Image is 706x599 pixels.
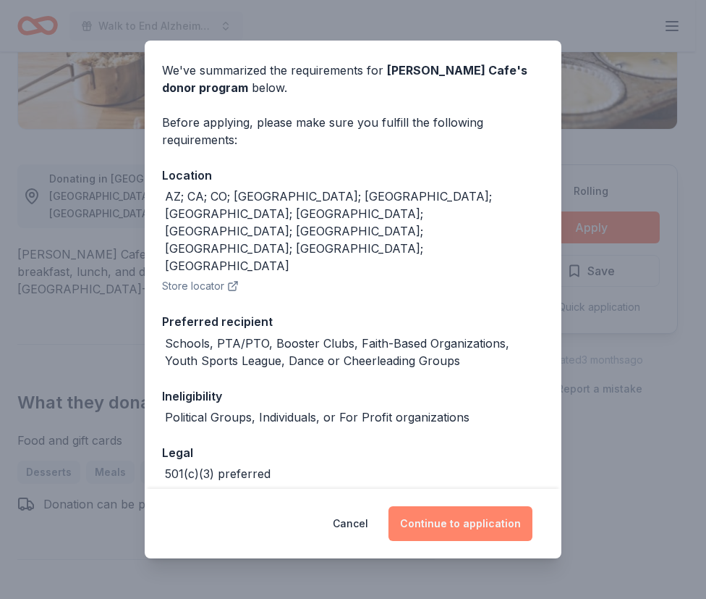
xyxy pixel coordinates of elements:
button: Continue to application [388,506,532,541]
div: Before applying, please make sure you fulfill the following requirements: [162,114,544,148]
div: Ineligibility [162,387,544,406]
div: We've summarized the requirements for below. [162,62,544,96]
div: Schools, PTA/PTO, Booster Clubs, Faith-Based Organizations, Youth Sports League, Dance or Cheerle... [165,335,544,369]
button: Cancel [333,506,368,541]
div: Location [162,166,544,185]
div: Political Groups, Individuals, or For Profit organizations [165,409,469,426]
button: Store locator [162,277,239,295]
div: 501(c)(3) preferred [165,465,271,482]
div: AZ; CA; CO; [GEOGRAPHIC_DATA]; [GEOGRAPHIC_DATA]; [GEOGRAPHIC_DATA]; [GEOGRAPHIC_DATA]; [GEOGRAPH... [165,188,544,275]
div: Preferred recipient [162,312,544,331]
div: Legal [162,443,544,462]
